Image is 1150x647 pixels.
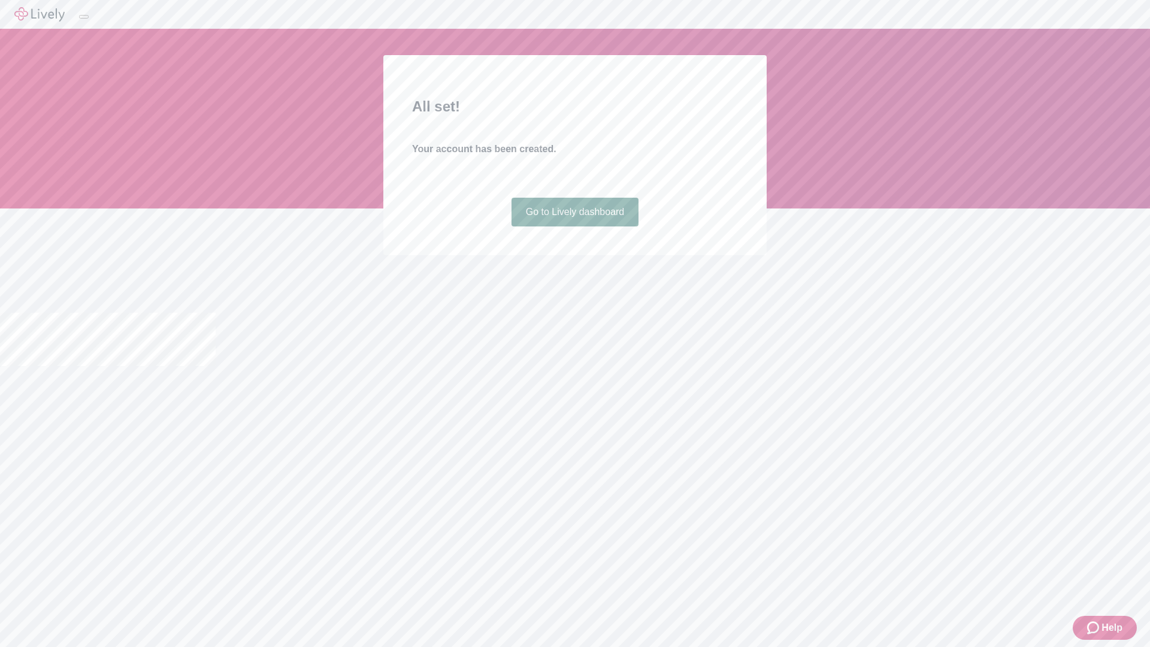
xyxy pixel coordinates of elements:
[1101,621,1122,635] span: Help
[79,15,89,19] button: Log out
[412,96,738,117] h2: All set!
[412,142,738,156] h4: Your account has been created.
[1087,621,1101,635] svg: Zendesk support icon
[512,198,639,226] a: Go to Lively dashboard
[1073,616,1137,640] button: Zendesk support iconHelp
[14,7,65,22] img: Lively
